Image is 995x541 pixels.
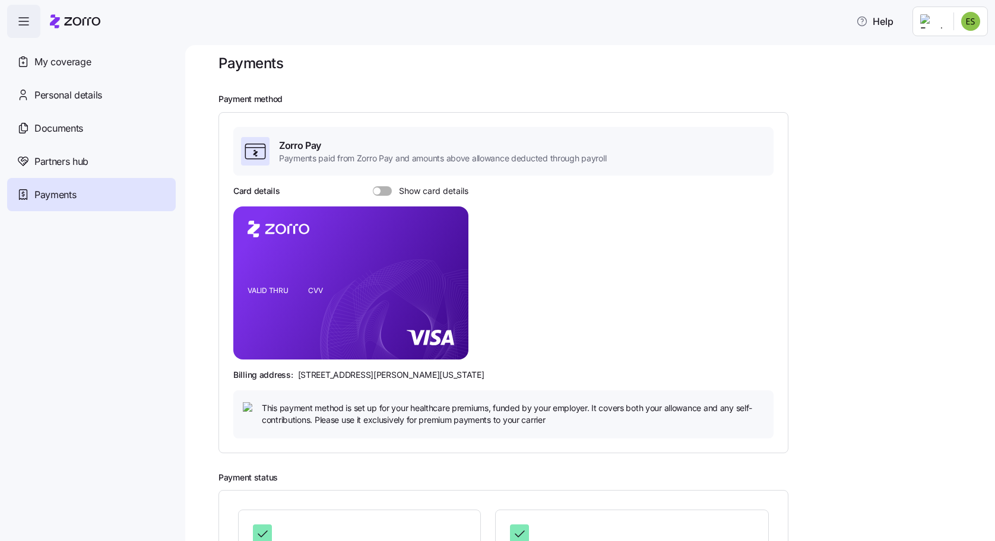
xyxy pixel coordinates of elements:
[7,178,176,211] a: Payments
[920,14,944,28] img: Employer logo
[262,402,764,427] span: This payment method is set up for your healthcare premiums, funded by your employer. It covers bo...
[233,185,280,197] h3: Card details
[218,54,283,72] h1: Payments
[7,145,176,178] a: Partners hub
[7,78,176,112] a: Personal details
[298,369,484,381] span: [STREET_ADDRESS][PERSON_NAME][US_STATE]
[847,9,903,33] button: Help
[218,94,978,105] h2: Payment method
[34,88,102,103] span: Personal details
[961,12,980,31] img: 8ced78cc77918deb274afaa03412bc79
[34,187,76,202] span: Payments
[218,472,978,483] h2: Payment status
[233,369,293,381] span: Billing address:
[243,402,257,416] img: icon bulb
[34,121,83,136] span: Documents
[308,286,323,295] tspan: CVV
[34,154,88,169] span: Partners hub
[248,286,289,295] tspan: VALID THRU
[856,14,893,28] span: Help
[7,112,176,145] a: Documents
[34,55,91,69] span: My coverage
[7,45,176,78] a: My coverage
[279,152,606,164] span: Payments paid from Zorro Pay and amounts above allowance deducted through payroll
[392,186,468,196] span: Show card details
[279,138,606,153] span: Zorro Pay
